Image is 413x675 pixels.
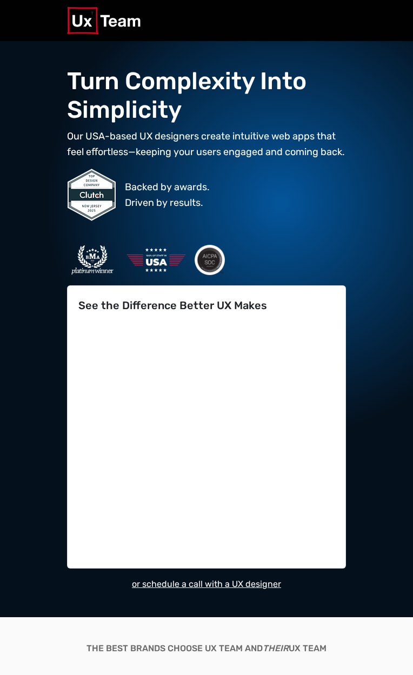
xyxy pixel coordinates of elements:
img: 100% of staff in the USA [126,235,186,285]
p: Backed by awards. Driven by results. [125,179,210,211]
h3: The best brands choose UX Team and UX Team [67,643,346,653]
a: or schedule a call with a UX designer [132,579,281,589]
p: Our USA-based UX designers create intuitive web apps that feel effortless—keeping your users enga... [67,129,346,160]
img: Top Design Company on Clutch [67,168,116,222]
iframe: Form 0 [78,329,335,559]
img: UX Team [67,7,141,34]
img: AICPA SOC [195,245,225,275]
h2: See the Difference Better UX Makes [78,299,335,312]
em: Their [263,643,289,653]
h2: Turn Complexity Into Simplicity [67,67,346,124]
img: BMA Platnimum Winner [67,244,118,276]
